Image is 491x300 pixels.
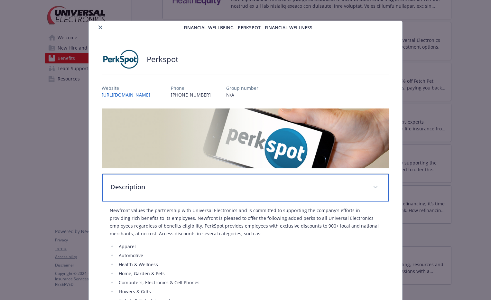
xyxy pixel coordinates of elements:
[117,243,382,250] li: Apparel
[110,207,382,238] p: Newfront values the partnership with Universal Electronics and is committed to supporting the com...
[117,270,382,277] li: Home, Garden & Pets
[117,261,382,268] li: Health & Wellness
[117,252,382,259] li: Automotive
[171,91,211,98] p: [PHONE_NUMBER]
[226,85,258,91] p: Group number
[171,85,211,91] p: Phone
[184,24,312,31] span: Financial Wellbeing - Perkspot - Financial Wellness
[102,92,155,98] a: [URL][DOMAIN_NAME]
[226,91,258,98] p: N/A
[117,279,382,286] li: Computers, Electronics & Cell Phones
[102,50,140,69] img: PerkSpot
[117,288,382,295] li: Flowers & Gifts
[110,182,366,192] p: Description
[102,85,155,91] p: Website
[102,174,389,202] div: Description
[147,54,179,65] h2: Perkspot
[102,108,390,168] img: banner
[97,23,104,31] button: close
